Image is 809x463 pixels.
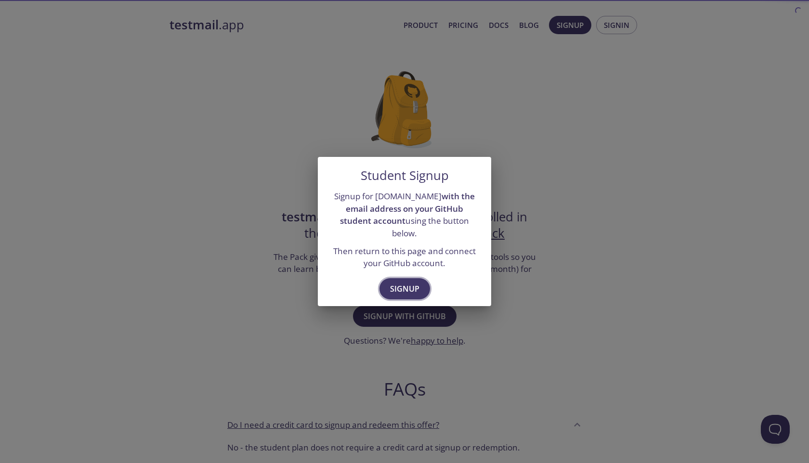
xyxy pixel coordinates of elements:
[379,278,430,299] button: Signup
[361,168,449,183] h5: Student Signup
[340,191,475,226] strong: with the email address on your GitHub student account
[329,190,480,240] p: Signup for [DOMAIN_NAME] using the button below.
[390,282,419,296] span: Signup
[329,245,480,270] p: Then return to this page and connect your GitHub account.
